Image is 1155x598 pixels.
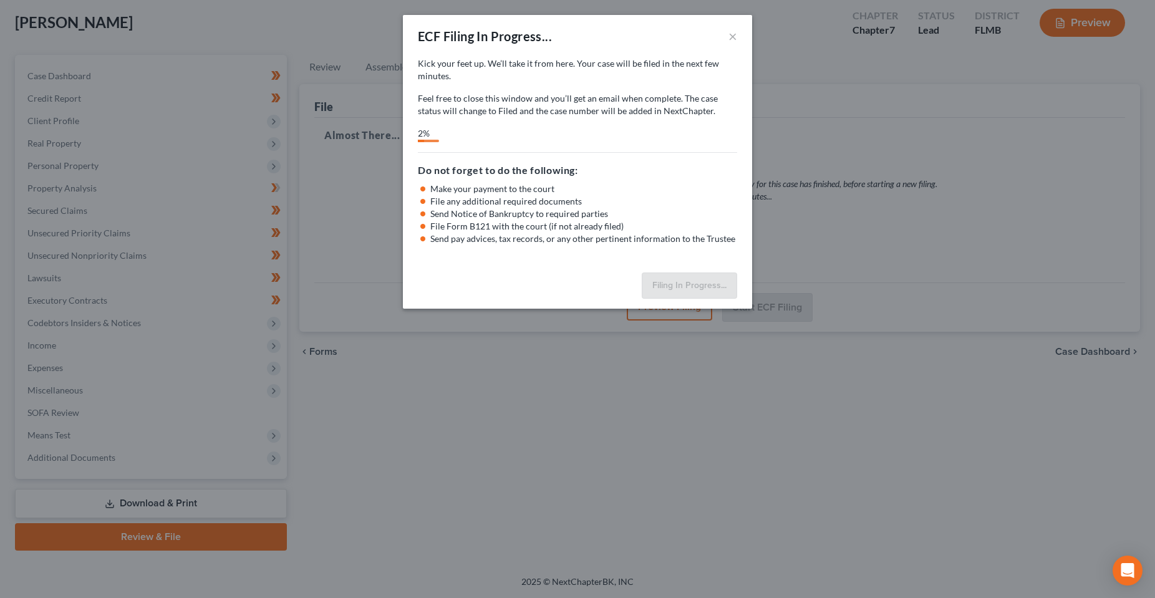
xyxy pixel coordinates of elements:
[1113,556,1143,586] div: Open Intercom Messenger
[430,220,737,233] li: File Form B121 with the court (if not already filed)
[418,57,737,82] p: Kick your feet up. We’ll take it from here. Your case will be filed in the next few minutes.
[418,92,737,117] p: Feel free to close this window and you’ll get an email when complete. The case status will change...
[430,233,737,245] li: Send pay advices, tax records, or any other pertinent information to the Trustee
[430,195,737,208] li: File any additional required documents
[642,272,737,299] button: Filing In Progress...
[728,29,737,44] button: ×
[430,208,737,220] li: Send Notice of Bankruptcy to required parties
[418,127,424,140] div: 2%
[418,27,552,45] div: ECF Filing In Progress...
[430,183,737,195] li: Make your payment to the court
[418,163,737,178] h5: Do not forget to do the following:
